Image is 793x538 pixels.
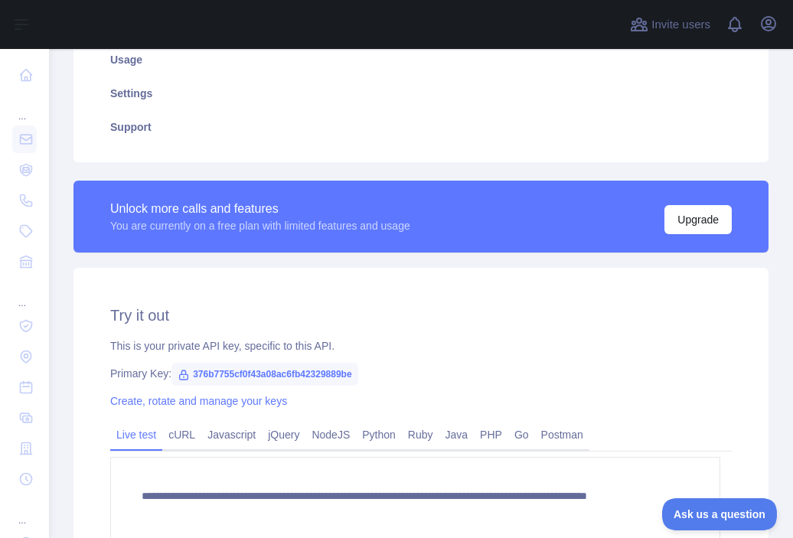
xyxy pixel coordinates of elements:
a: cURL [162,422,201,447]
a: Python [356,422,402,447]
div: You are currently on a free plan with limited features and usage [110,218,410,233]
a: Support [92,110,750,144]
iframe: Toggle Customer Support [662,498,778,530]
a: Settings [92,77,750,110]
span: Invite users [651,16,710,34]
a: Go [508,422,535,447]
div: ... [12,496,37,527]
div: Unlock more calls and features [110,200,410,218]
div: This is your private API key, specific to this API. [110,338,732,354]
button: Upgrade [664,205,732,234]
a: Live test [110,422,162,447]
a: PHP [474,422,508,447]
a: Postman [535,422,589,447]
a: Usage [92,43,750,77]
a: Java [439,422,475,447]
div: Primary Key: [110,366,732,381]
button: Invite users [627,12,713,37]
a: Javascript [201,422,262,447]
span: 376b7755cf0f43a08ac6fb42329889be [171,363,358,386]
a: Create, rotate and manage your keys [110,395,287,407]
h2: Try it out [110,305,732,326]
a: jQuery [262,422,305,447]
div: ... [12,92,37,122]
a: NodeJS [305,422,356,447]
a: Ruby [402,422,439,447]
div: ... [12,279,37,309]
